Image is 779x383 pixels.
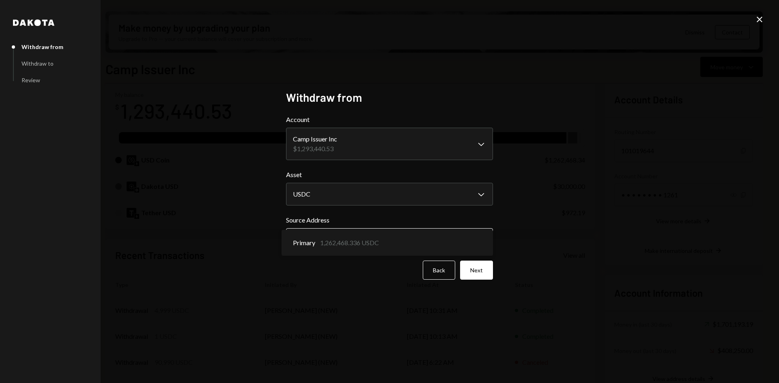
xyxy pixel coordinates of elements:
div: Withdraw to [22,60,54,67]
div: Withdraw from [22,43,63,50]
label: Account [286,115,493,124]
label: Source Address [286,215,493,225]
button: Account [286,128,493,160]
div: Review [22,77,40,83]
button: Source Address [286,228,493,251]
label: Asset [286,170,493,180]
div: 1,262,468.336 USDC [320,238,379,248]
button: Next [460,261,493,280]
span: Primary [293,238,315,248]
button: Back [423,261,455,280]
button: Asset [286,183,493,205]
h2: Withdraw from [286,90,493,105]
